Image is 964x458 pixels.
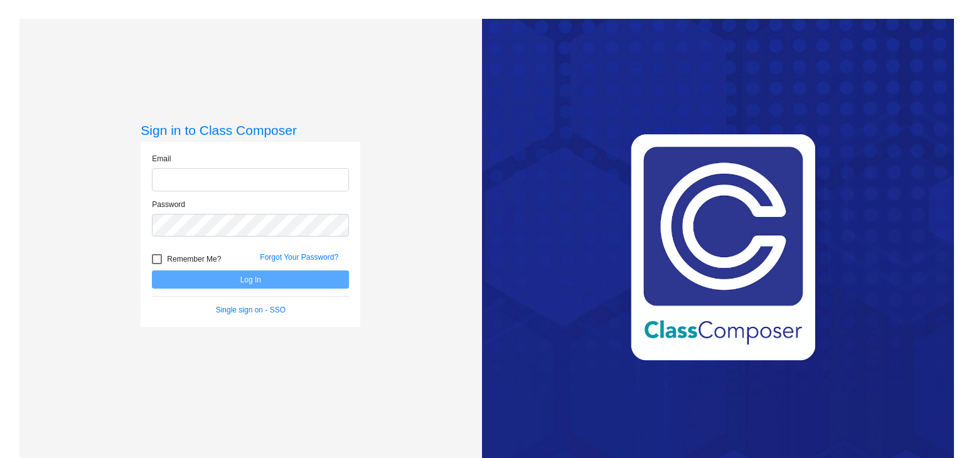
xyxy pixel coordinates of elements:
button: Log In [152,270,349,289]
a: Forgot Your Password? [260,253,338,262]
span: Remember Me? [167,252,221,267]
label: Password [152,199,185,210]
a: Single sign on - SSO [216,306,286,314]
label: Email [152,153,171,164]
h3: Sign in to Class Composer [141,122,360,138]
